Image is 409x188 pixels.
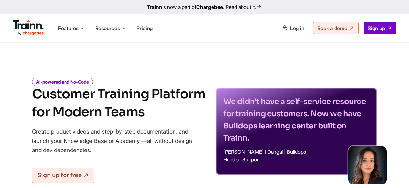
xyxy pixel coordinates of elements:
[290,25,304,31] span: Log in
[278,22,308,34] a: Log in
[32,85,205,121] h1: Customer Training Platform for Modern Teams
[317,25,347,31] span: Book a demo
[196,4,223,10] b: Chargebee
[147,4,162,10] b: Trainn
[223,157,369,162] p: Head of Support
[32,78,93,86] i: AI-powered and No-Code
[223,95,369,144] p: We didn't have a self-service resource for training customers. Now we have Buildops learning cent...
[364,22,396,34] a: Sign up
[58,25,79,32] span: Features
[313,22,359,34] a: Book a demo
[223,149,369,154] p: [PERSON_NAME] I Dangal | Buildops
[136,25,153,31] a: Pricing
[348,146,387,184] img: sabina-buildops.d2e8138.png
[32,127,201,155] p: Create product videos and step-by-step documentation, and launch your Knowledge Base or Academy —...
[368,25,385,31] span: Sign up
[32,168,94,183] a: Sign up for free
[95,25,120,32] span: Resources
[13,20,44,36] img: Trainn Logo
